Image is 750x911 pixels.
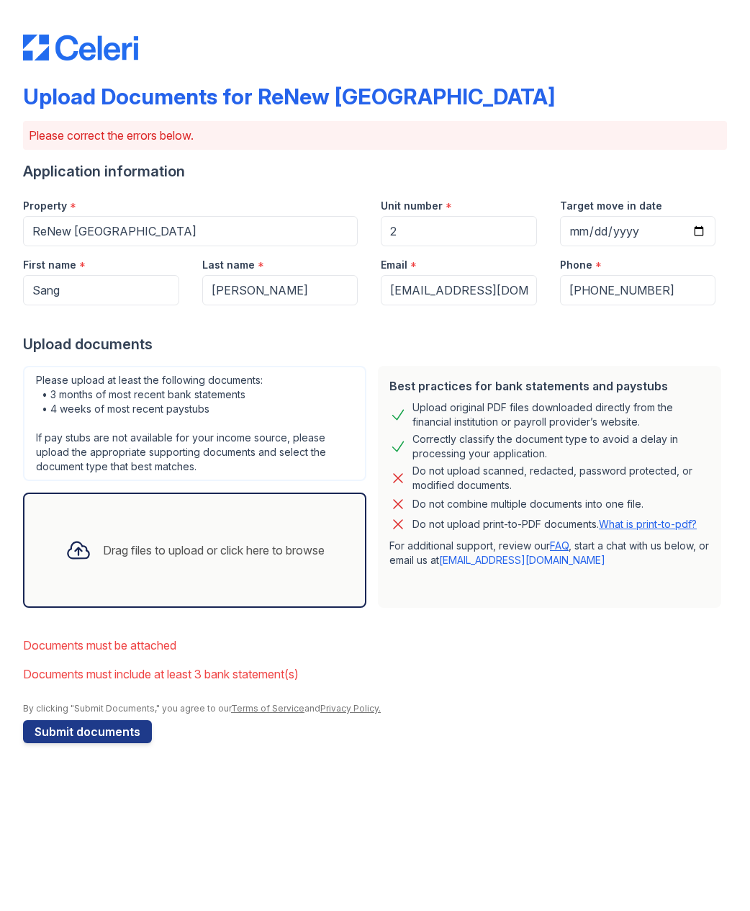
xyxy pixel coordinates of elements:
label: Unit number [381,199,443,213]
p: Do not upload print-to-PDF documents. [412,517,697,531]
div: Do not upload scanned, redacted, password protected, or modified documents. [412,464,710,493]
a: FAQ [550,539,569,552]
a: What is print-to-pdf? [599,518,697,530]
label: First name [23,258,76,272]
li: Documents must include at least 3 bank statement(s) [23,660,727,688]
a: Privacy Policy. [320,703,381,714]
a: Terms of Service [231,703,304,714]
img: CE_Logo_Blue-a8612792a0a2168367f1c8372b55b34899dd931a85d93a1a3d3e32e68fde9ad4.png [23,35,138,60]
div: Upload documents [23,334,727,354]
label: Last name [202,258,255,272]
label: Property [23,199,67,213]
p: For additional support, review our , start a chat with us below, or email us at [389,539,710,567]
p: Please correct the errors below. [29,127,721,144]
label: Phone [560,258,592,272]
label: Email [381,258,407,272]
div: Upload original PDF files downloaded directly from the financial institution or payroll provider’... [412,400,710,429]
div: Do not combine multiple documents into one file. [412,495,643,513]
div: By clicking "Submit Documents," you agree to our and [23,703,727,714]
div: Correctly classify the document type to avoid a delay in processing your application. [412,432,710,461]
div: Please upload at least the following documents: • 3 months of most recent bank statements • 4 wee... [23,366,366,481]
label: Target move in date [560,199,662,213]
button: Submit documents [23,720,152,743]
div: Drag files to upload or click here to browse [103,542,325,559]
li: Documents must be attached [23,631,727,660]
div: Best practices for bank statements and paystubs [389,377,710,395]
div: Application information [23,161,727,181]
a: [EMAIL_ADDRESS][DOMAIN_NAME] [439,554,605,566]
div: Upload Documents for ReNew [GEOGRAPHIC_DATA] [23,84,555,109]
